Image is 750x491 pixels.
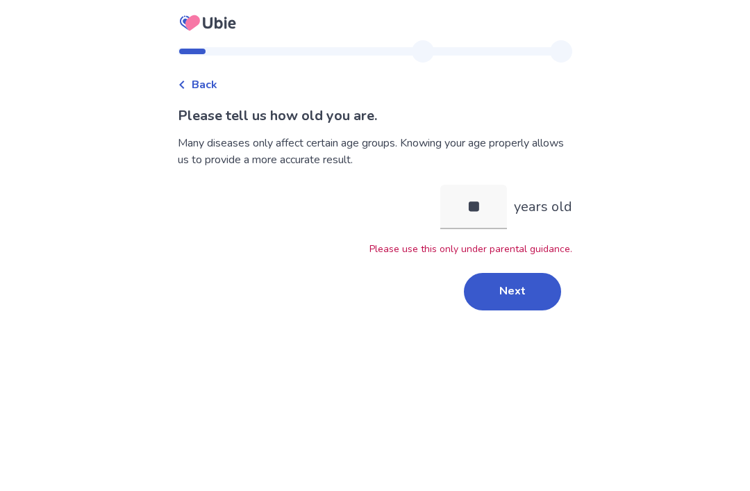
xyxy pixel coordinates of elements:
[178,106,572,126] p: Please tell us how old you are.
[514,197,572,217] p: years old
[178,242,572,256] p: Please use this only under parental guidance.
[178,135,572,168] div: Many diseases only affect certain age groups. Knowing your age properly allows us to provide a mo...
[192,76,217,93] span: Back
[440,185,507,229] input: years old
[464,273,561,310] button: Next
